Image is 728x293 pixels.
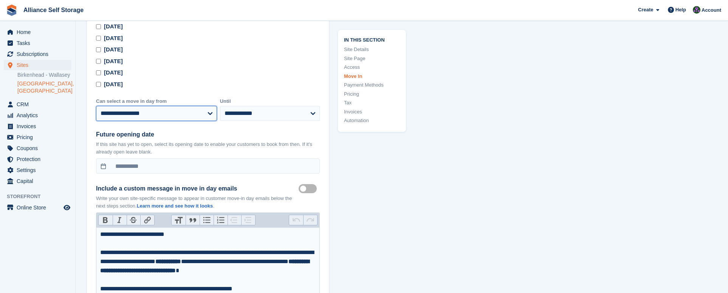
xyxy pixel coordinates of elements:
[17,121,62,132] span: Invoices
[6,5,17,16] img: stora-icon-8386f47178a22dfd0bd8f6a31ec36ba5ce8667c1dd55bd0f319d3a0aa187defe.svg
[4,143,71,153] a: menu
[96,130,320,139] label: Future opening date
[4,49,71,59] a: menu
[96,98,217,105] label: Can select a move in day from
[17,60,62,70] span: Sites
[4,110,71,121] a: menu
[186,215,200,225] button: Quote
[4,176,71,186] a: menu
[17,154,62,164] span: Protection
[200,215,214,225] button: Bullets
[299,188,320,189] label: Move in mailer custom message on
[344,36,400,43] span: In this section
[289,215,303,225] button: Undo
[344,99,400,107] a: Tax
[17,49,62,59] span: Subscriptions
[344,117,400,124] a: Automation
[214,215,228,225] button: Numbers
[17,80,71,95] a: [GEOGRAPHIC_DATA], [GEOGRAPHIC_DATA]
[96,141,320,155] p: If this site has yet to open, select its opening date to enable your customers to book from then....
[17,143,62,153] span: Coupons
[4,202,71,213] a: menu
[17,176,62,186] span: Capital
[344,90,400,98] a: Pricing
[104,80,123,89] div: [DATE]
[17,27,62,37] span: Home
[241,215,255,225] button: Increase Level
[104,45,123,54] div: [DATE]
[137,203,213,209] a: Learn more and see how it looks
[4,132,71,143] a: menu
[104,34,123,43] div: [DATE]
[4,60,71,70] a: menu
[702,6,721,14] span: Account
[693,6,700,14] img: Romilly Norton
[344,64,400,71] a: Access
[127,215,141,225] button: Strikethrough
[344,81,400,89] a: Payment Methods
[17,110,62,121] span: Analytics
[4,99,71,110] a: menu
[344,46,400,53] a: Site Details
[228,215,242,225] button: Decrease Level
[17,38,62,48] span: Tasks
[4,121,71,132] a: menu
[17,165,62,175] span: Settings
[344,54,400,62] a: Site Page
[4,27,71,37] a: menu
[104,57,123,66] div: [DATE]
[99,215,113,225] button: Bold
[140,215,154,225] button: Link
[220,98,320,105] label: Until
[17,202,62,213] span: Online Store
[675,6,686,14] span: Help
[104,22,123,31] div: [DATE]
[4,154,71,164] a: menu
[96,195,299,209] p: Write your own site-specific message to appear in customer move-in day emails below the next step...
[17,71,71,79] a: Birkenhead - Wallasey
[113,215,127,225] button: Italic
[344,72,400,80] a: Move In
[4,165,71,175] a: menu
[62,203,71,212] a: Preview store
[17,132,62,143] span: Pricing
[104,68,123,77] div: [DATE]
[344,108,400,115] a: Invoices
[96,184,299,193] label: Include a custom message in move in day emails
[7,193,75,200] span: Storefront
[17,99,62,110] span: CRM
[20,4,87,16] a: Alliance Self Storage
[4,38,71,48] a: menu
[172,215,186,225] button: Heading
[303,215,317,225] button: Redo
[638,6,653,14] span: Create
